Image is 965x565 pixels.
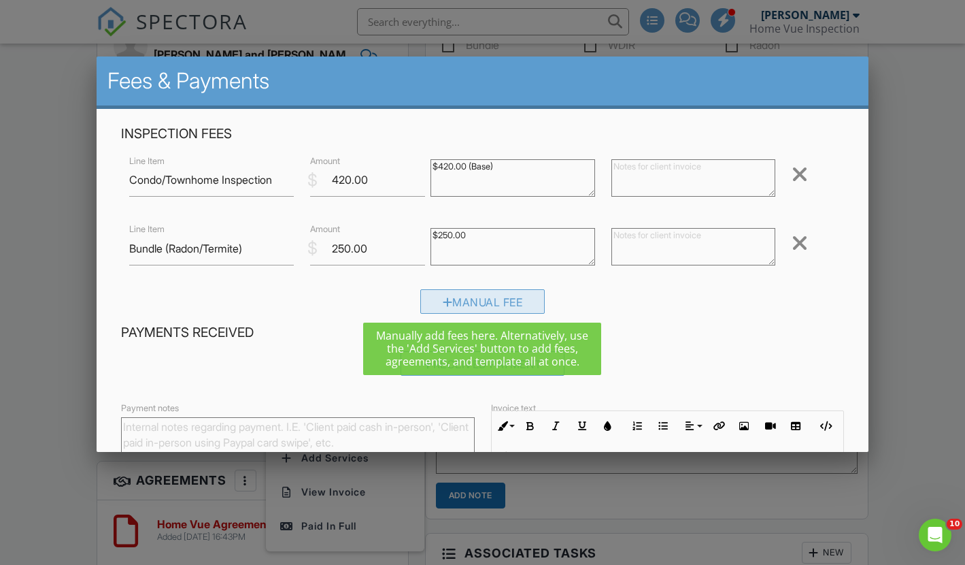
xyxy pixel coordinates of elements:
label: Payment notes [121,402,179,415]
textarea: $420.00 (Base) [430,159,595,197]
label: Line Item [129,223,165,236]
button: Insert Video [757,413,783,439]
a: Received Payment [401,361,564,374]
button: Insert Table [783,413,809,439]
button: Underline (⌘U) [569,413,595,439]
label: Line Item [129,155,165,167]
button: Insert Image (⌘P) [731,413,757,439]
iframe: Intercom live chat [919,519,951,551]
div: $ [307,169,318,192]
button: Colors [595,413,621,439]
label: Amount [310,223,340,236]
button: Ordered List [624,413,650,439]
div: Manual Fee [420,289,545,314]
h4: Payments Received [121,324,844,342]
div: Received Payment [401,351,564,376]
button: Align [679,413,705,439]
button: Clear Formatting [492,443,518,469]
h2: Fees & Payments [107,67,858,95]
button: Inline Style [492,413,518,439]
button: Italic (⌘I) [543,413,569,439]
span: 10 [947,519,962,530]
button: Unordered List [650,413,676,439]
label: Amount [310,155,340,167]
h4: Inspection Fees [121,125,844,143]
button: Insert Link (⌘K) [705,413,731,439]
label: Invoice text [491,402,536,415]
textarea: $250.00 [430,228,595,265]
button: Code View [812,413,838,439]
div: $ [307,237,318,260]
a: Manual Fee [420,299,545,312]
button: Bold (⌘B) [518,413,543,439]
